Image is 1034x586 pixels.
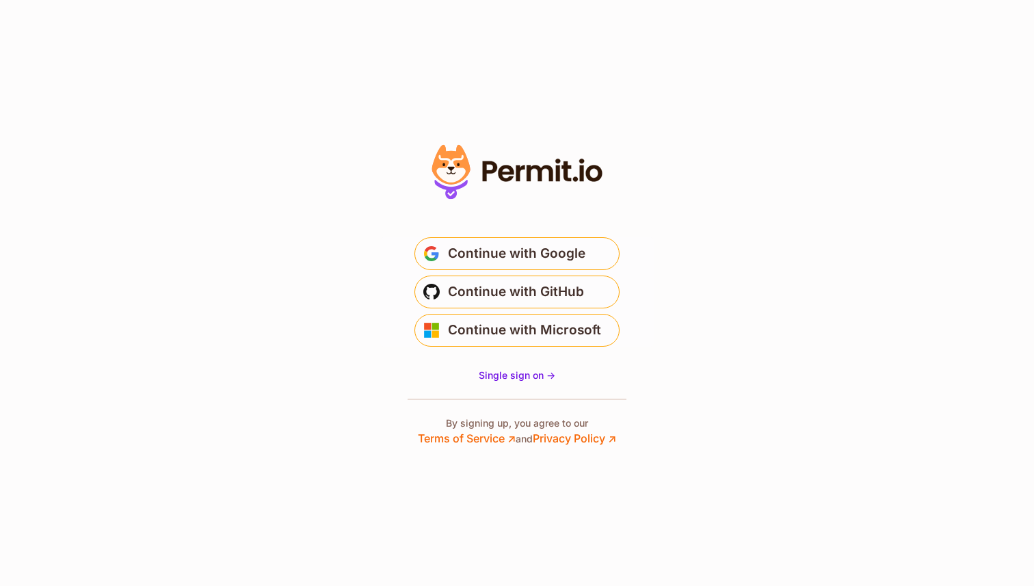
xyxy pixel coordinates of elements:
[479,369,555,382] a: Single sign on ->
[448,281,584,303] span: Continue with GitHub
[448,243,585,265] span: Continue with Google
[414,276,620,308] button: Continue with GitHub
[414,237,620,270] button: Continue with Google
[448,319,601,341] span: Continue with Microsoft
[533,431,616,445] a: Privacy Policy ↗
[418,416,616,447] p: By signing up, you agree to our and
[414,314,620,347] button: Continue with Microsoft
[418,431,516,445] a: Terms of Service ↗
[479,369,555,381] span: Single sign on ->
